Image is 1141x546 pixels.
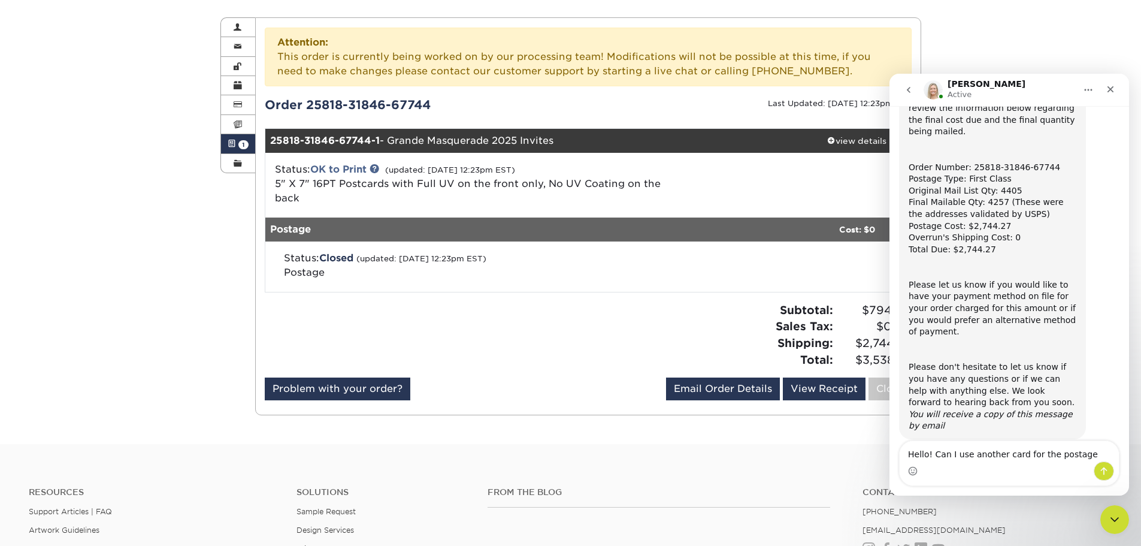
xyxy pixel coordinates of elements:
i: You will receive a copy of this message by email [19,336,183,357]
a: OK to Print [310,164,367,175]
a: view details [803,129,911,153]
h4: From the Blog [488,487,830,497]
div: view details [803,135,911,147]
span: $2,744.27 [837,335,912,352]
a: 5" X 7" 16PT Postcards with Full UV on the front only, No UV Coating on the back [275,178,661,204]
div: Status: [266,162,695,206]
h4: Solutions [296,487,470,497]
iframe: Google Customer Reviews [3,509,102,542]
span: $794.00 [837,302,912,319]
a: Email Order Details [666,378,780,400]
iframe: Intercom live chat [1100,505,1129,534]
a: 1 [221,134,256,153]
span: Postage [284,267,325,278]
div: - Grande Masquerade 2025 Invites [265,129,803,153]
h4: Resources [29,487,279,497]
a: Problem with your order? [265,378,410,400]
strong: Sales Tax: [776,319,833,333]
strong: Attention: [277,37,328,48]
small: (updated: [DATE] 12:23pm EST) [356,254,486,263]
strong: Total: [800,353,833,366]
a: Support Articles | FAQ [29,507,112,516]
span: 1 [238,140,249,149]
strong: Subtotal: [780,303,833,316]
a: [PHONE_NUMBER] [862,507,937,516]
a: Sample Request [296,507,356,516]
span: Closed [319,252,353,264]
small: Last Updated: [DATE] 12:23pm EST [768,99,912,108]
strong: Shipping: [777,336,833,349]
button: Send a message… [204,388,225,407]
div: Status: [275,251,692,280]
strong: 25818-31846-67744-1 [270,135,380,146]
a: Contact [862,487,1112,497]
a: Close [868,378,912,400]
small: (updated: [DATE] 12:23pm EST) [385,165,515,174]
strong: Postage [270,224,311,235]
strong: Cost: $0 [839,225,875,234]
textarea: Message… [10,367,229,388]
iframe: Intercom live chat [889,74,1129,496]
a: Design Services [296,526,354,535]
div: This order is currently being worked on by our processing team! Modifications will not be possibl... [265,28,912,86]
div: Please let us know if you would like to have your payment method on file for your order charged f... [19,206,187,264]
div: Please don't hesitate to let us know if you have any questions or if we can help with anything el... [19,288,187,358]
span: $3,538.27 [837,352,912,369]
span: $0.00 [837,318,912,335]
button: Emoji picker [19,393,28,402]
a: [EMAIL_ADDRESS][DOMAIN_NAME] [862,526,1006,535]
a: View Receipt [783,378,865,400]
div: Order Number:﻿ 25818-31846-67744 Postage Type: First Class Original Mail List Qty: 4405 Final Mai... [19,88,187,182]
div: Order 25818-31846-67744 [256,96,588,114]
